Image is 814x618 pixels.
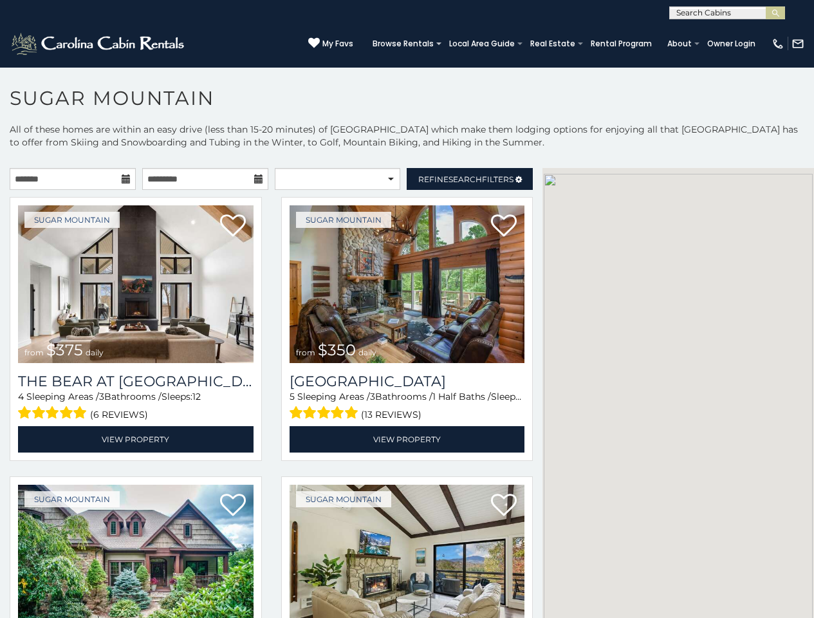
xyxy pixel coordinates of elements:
a: Rental Program [584,35,658,53]
span: 3 [99,391,104,402]
span: Refine Filters [418,174,513,184]
h3: Grouse Moor Lodge [290,373,525,390]
div: Sleeping Areas / Bathrooms / Sleeps: [18,390,254,423]
img: The Bear At Sugar Mountain [18,205,254,363]
span: daily [86,348,104,357]
span: from [24,348,44,357]
span: 3 [370,391,375,402]
span: from [296,348,315,357]
span: $375 [46,341,83,359]
a: About [661,35,698,53]
a: Owner Login [701,35,762,53]
a: The Bear At [GEOGRAPHIC_DATA] [18,373,254,390]
span: 4 [18,391,24,402]
span: 12 [192,391,201,402]
img: mail-regular-white.png [791,37,804,50]
a: Real Estate [524,35,582,53]
div: Sleeping Areas / Bathrooms / Sleeps: [290,390,525,423]
span: 5 [290,391,295,402]
span: My Favs [322,38,353,50]
span: 1 Half Baths / [432,391,491,402]
a: View Property [18,426,254,453]
span: Search [449,174,482,184]
a: Add to favorites [220,492,246,520]
img: Grouse Moor Lodge [290,205,525,363]
span: $350 [318,341,356,359]
a: The Bear At Sugar Mountain from $375 daily [18,205,254,363]
a: RefineSearchFilters [407,168,533,190]
a: Local Area Guide [443,35,521,53]
span: (6 reviews) [90,406,148,423]
img: phone-regular-white.png [772,37,784,50]
a: [GEOGRAPHIC_DATA] [290,373,525,390]
a: Add to favorites [491,492,517,520]
a: Grouse Moor Lodge from $350 daily [290,205,525,363]
a: Sugar Mountain [24,212,120,228]
a: Add to favorites [220,213,246,240]
a: My Favs [308,37,353,50]
a: Sugar Mountain [296,491,391,507]
a: Sugar Mountain [296,212,391,228]
h3: The Bear At Sugar Mountain [18,373,254,390]
a: Browse Rentals [366,35,440,53]
a: Add to favorites [491,213,517,240]
span: daily [358,348,376,357]
a: Sugar Mountain [24,491,120,507]
img: White-1-2.png [10,31,188,57]
a: View Property [290,426,525,453]
span: 12 [522,391,530,402]
span: (13 reviews) [361,406,421,423]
